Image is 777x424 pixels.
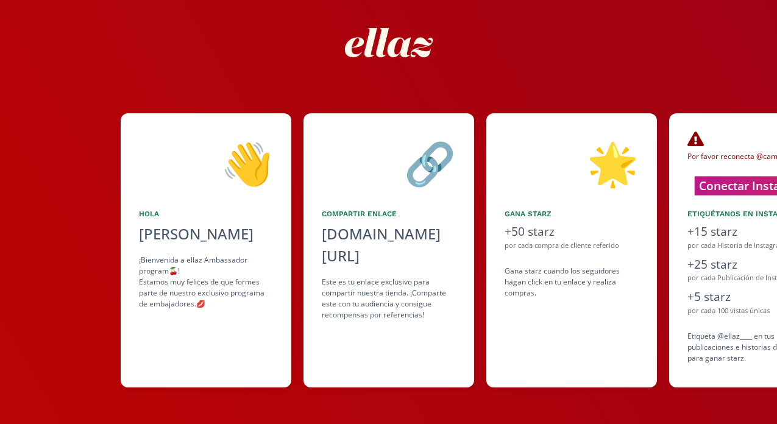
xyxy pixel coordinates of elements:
[139,208,273,219] div: Hola
[322,223,456,267] div: [DOMAIN_NAME][URL]
[322,132,456,194] div: 🔗
[505,241,639,251] div: por cada compra de cliente referido
[322,277,456,320] div: Este es tu enlace exclusivo para compartir nuestra tienda. ¡Comparte este con tu audiencia y cons...
[505,132,639,194] div: 🌟
[505,208,639,219] div: Gana starz
[139,132,273,194] div: 👋
[505,266,639,299] div: Gana starz cuando los seguidores hagan click en tu enlace y realiza compras .
[139,255,273,309] div: ¡Bienvenida a ellaz Ambassador program🍒! Estamos muy felices de que formes parte de nuestro exclu...
[322,208,456,219] div: Compartir Enlace
[505,223,639,241] div: +50 starz
[139,223,273,245] div: [PERSON_NAME]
